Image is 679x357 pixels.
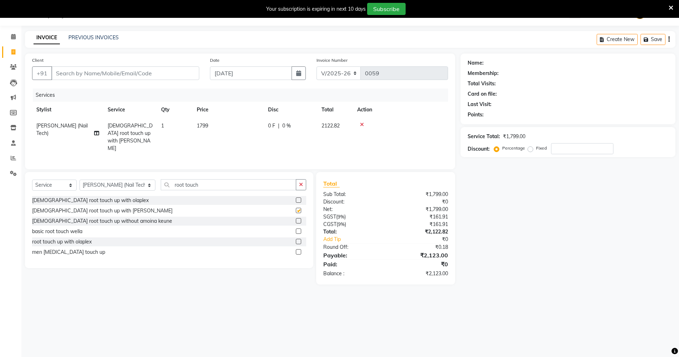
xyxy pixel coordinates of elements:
div: Total Visits: [468,80,496,87]
span: Total [323,180,340,187]
div: Round Off: [318,243,386,251]
div: ₹161.91 [386,213,453,221]
div: ₹0.18 [386,243,453,251]
button: +91 [32,66,52,80]
span: [DEMOGRAPHIC_DATA] root touch up with [PERSON_NAME] [108,122,153,151]
div: root touch up with olaplex [32,238,92,246]
button: Subscribe [367,3,406,15]
div: ₹0 [397,236,453,243]
div: Your subscription is expiring in next 10 days [266,5,366,13]
div: ₹2,122.82 [386,228,453,236]
label: Client [32,57,43,64]
div: ₹2,123.00 [386,251,453,260]
label: Date [210,57,220,64]
button: Save [641,34,665,45]
div: men [MEDICAL_DATA] touch up [32,248,105,256]
div: [DEMOGRAPHIC_DATA] root touch up with [PERSON_NAME] [32,207,173,215]
div: Name: [468,59,484,67]
div: ₹161.91 [386,221,453,228]
div: Last Visit: [468,101,492,108]
a: Add Tip [318,236,397,243]
span: 9% [338,221,345,227]
button: Create New [597,34,638,45]
th: Stylist [32,102,103,118]
input: Search by Name/Mobile/Email/Code [51,66,199,80]
span: 0 F [268,122,275,130]
div: Paid: [318,260,386,268]
a: INVOICE [34,31,60,44]
span: [PERSON_NAME] (Nail Tech) [36,122,88,136]
div: basic root touch wella [32,228,82,235]
span: 1 [161,122,164,129]
span: SGST [323,213,336,220]
div: ₹2,123.00 [386,270,453,277]
a: PREVIOUS INVOICES [68,34,119,41]
input: Search or Scan [161,179,296,190]
span: 2122.82 [322,122,340,129]
div: Total: [318,228,386,236]
th: Total [317,102,353,118]
div: Card on file: [468,90,497,98]
span: | [278,122,279,130]
div: Services [33,89,453,102]
label: Percentage [502,145,525,151]
span: 9% [338,214,344,220]
div: [DEMOGRAPHIC_DATA] root touch up without amoina keune [32,217,172,225]
div: Membership: [468,70,499,77]
div: ₹1,799.00 [503,133,525,140]
div: Service Total: [468,133,500,140]
div: Payable: [318,251,386,260]
div: Points: [468,111,484,119]
div: ₹0 [386,260,453,268]
div: ₹1,799.00 [386,206,453,213]
th: Action [353,102,448,118]
div: ₹0 [386,198,453,206]
div: Sub Total: [318,191,386,198]
div: [DEMOGRAPHIC_DATA] root touch up with olaplex [32,197,149,204]
div: ( ) [318,221,386,228]
div: Discount: [318,198,386,206]
div: Balance : [318,270,386,277]
th: Service [103,102,157,118]
div: ( ) [318,213,386,221]
span: 1799 [197,122,208,129]
th: Disc [264,102,317,118]
th: Qty [157,102,192,118]
th: Price [192,102,264,118]
label: Invoice Number [317,57,348,64]
label: Fixed [536,145,547,151]
span: 0 % [282,122,291,130]
div: Net: [318,206,386,213]
div: Discount: [468,145,490,153]
span: CGST [323,221,336,227]
div: ₹1,799.00 [386,191,453,198]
